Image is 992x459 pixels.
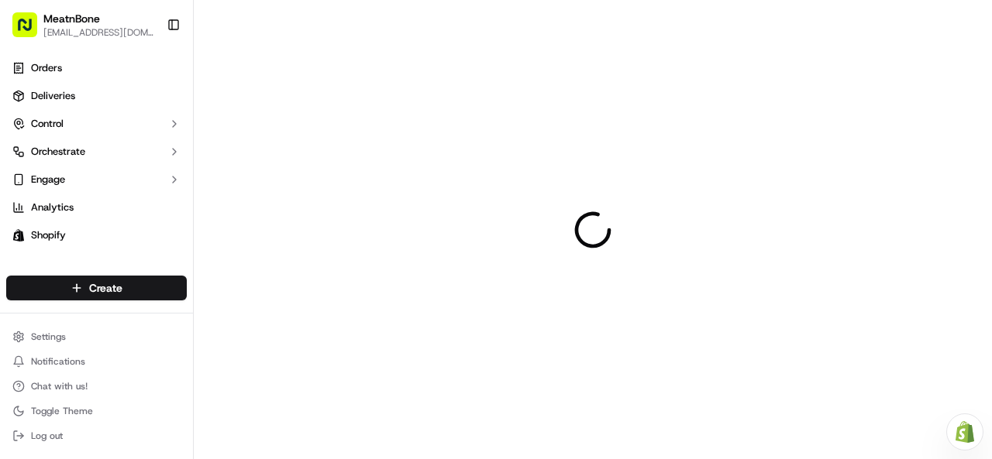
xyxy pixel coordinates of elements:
div: Favorites [6,260,187,285]
span: Toggle Theme [31,405,93,417]
button: Engage [6,167,187,192]
button: MeatnBone[EMAIL_ADDRESS][DOMAIN_NAME] [6,6,160,43]
span: Chat with us! [31,380,88,392]
button: Create [6,276,187,300]
span: Notifications [31,355,85,368]
a: Deliveries [6,84,187,108]
button: Chat with us! [6,375,187,397]
a: Shopify [6,223,187,248]
button: MeatnBone [43,11,100,26]
button: Control [6,111,187,136]
span: Engage [31,173,65,187]
span: Shopify [31,228,66,242]
span: Analytics [31,200,74,214]
button: Notifications [6,351,187,372]
span: Create [89,280,122,296]
span: Orders [31,61,62,75]
span: Deliveries [31,89,75,103]
a: Orders [6,56,187,80]
button: Toggle Theme [6,400,187,422]
span: Control [31,117,64,131]
button: Log out [6,425,187,447]
img: Shopify logo [12,229,25,241]
span: Orchestrate [31,145,85,159]
span: Settings [31,331,66,343]
button: [EMAIL_ADDRESS][DOMAIN_NAME] [43,26,154,39]
button: Settings [6,326,187,348]
button: Orchestrate [6,139,187,164]
a: Analytics [6,195,187,220]
span: Log out [31,430,63,442]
